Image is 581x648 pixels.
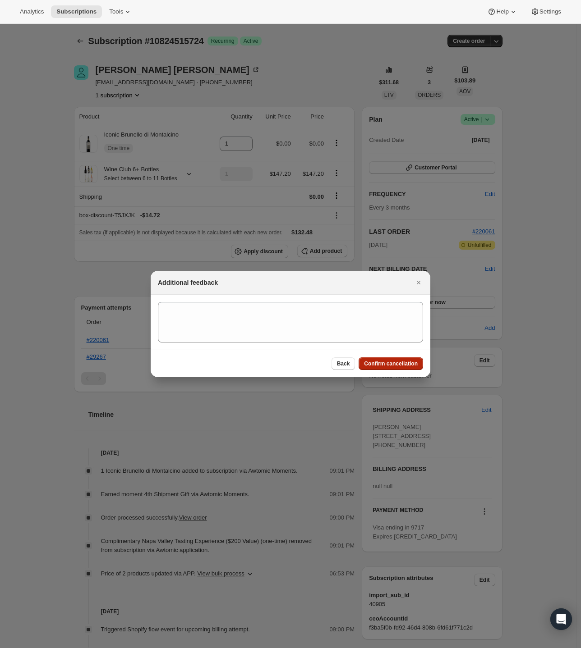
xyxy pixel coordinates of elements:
[20,8,44,15] span: Analytics
[482,5,523,18] button: Help
[539,8,561,15] span: Settings
[158,278,218,287] h2: Additional feedback
[332,357,355,370] button: Back
[109,8,123,15] span: Tools
[525,5,567,18] button: Settings
[51,5,102,18] button: Subscriptions
[412,276,425,289] button: Close
[56,8,97,15] span: Subscriptions
[14,5,49,18] button: Analytics
[359,357,423,370] button: Confirm cancellation
[337,360,350,367] span: Back
[104,5,138,18] button: Tools
[550,608,572,630] div: Open Intercom Messenger
[364,360,418,367] span: Confirm cancellation
[496,8,508,15] span: Help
